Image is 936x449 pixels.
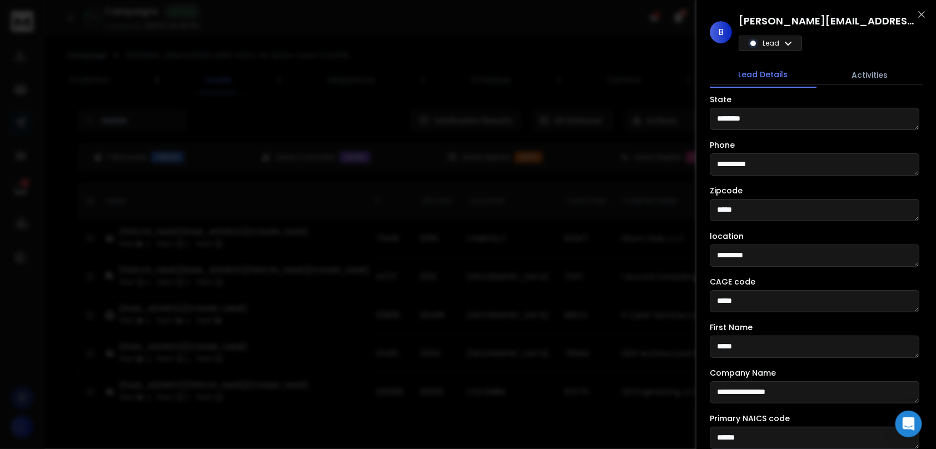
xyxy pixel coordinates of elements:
[710,278,755,286] label: CAGE code
[710,232,744,240] label: location
[710,141,735,149] label: Phone
[710,187,743,194] label: Zipcode
[710,62,816,88] button: Lead Details
[739,13,917,29] h1: [PERSON_NAME][EMAIL_ADDRESS][DOMAIN_NAME]
[710,415,790,422] label: Primary NAICS code
[816,63,923,87] button: Activities
[710,369,776,377] label: Company Name
[763,39,779,48] p: Lead
[710,21,732,43] span: B
[710,96,731,103] label: State
[710,323,753,331] label: First Name
[895,411,922,437] div: Open Intercom Messenger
